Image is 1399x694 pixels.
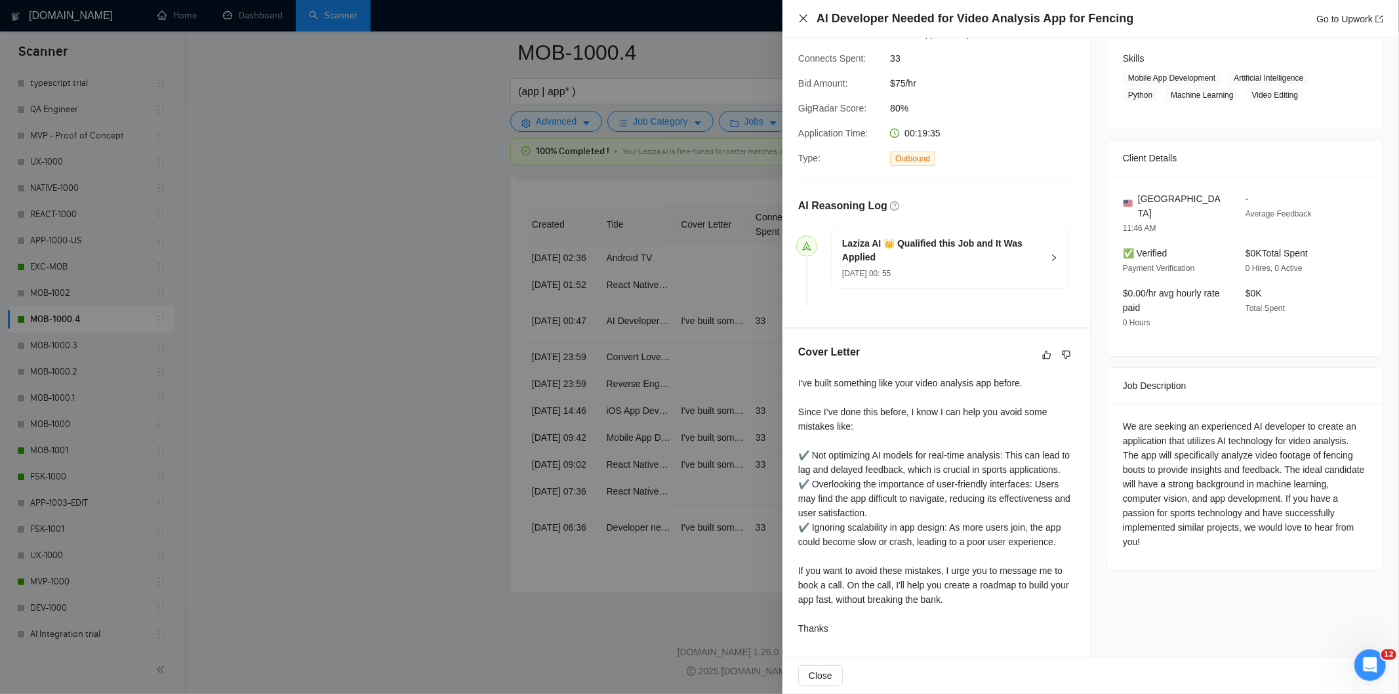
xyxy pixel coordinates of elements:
[1375,15,1383,23] span: export
[1123,318,1150,327] span: 0 Hours
[1123,368,1367,403] div: Job Description
[842,237,1042,264] h5: Laziza AI 👑 Qualified this Job and It Was Applied
[798,13,809,24] button: Close
[890,101,1087,115] span: 80%
[1246,304,1285,313] span: Total Spent
[1123,224,1156,233] span: 11:46 AM
[1059,347,1074,363] button: dislike
[1123,264,1194,273] span: Payment Verification
[1124,199,1133,208] img: 🇺🇸
[1050,254,1058,262] span: right
[1247,88,1304,102] span: Video Editing
[1246,264,1303,273] span: 0 Hires, 0 Active
[1138,192,1225,220] span: [GEOGRAPHIC_DATA]
[1123,53,1145,64] span: Skills
[1123,71,1221,85] span: Mobile App Development
[802,241,811,251] span: send
[798,128,868,138] span: Application Time:
[798,665,843,686] button: Close
[1246,209,1312,218] span: Average Feedback
[798,78,848,89] span: Bid Amount:
[798,53,866,64] span: Connects Spent:
[798,28,827,39] span: Profile:
[1039,347,1055,363] button: like
[798,13,809,24] span: close
[798,198,887,214] h5: AI Reasoning Log
[1123,88,1158,102] span: Python
[890,76,1087,91] span: $75/hr
[1123,419,1367,549] div: We are seeking an experienced AI developer to create an application that utilizes AI technology f...
[1123,140,1367,176] div: Client Details
[1246,288,1262,298] span: $0K
[890,51,1087,66] span: 33
[1228,71,1308,85] span: Artificial Intelligence
[798,103,866,113] span: GigRadar Score:
[1123,288,1220,313] span: $0.00/hr avg hourly rate paid
[1042,350,1051,360] span: like
[1316,14,1383,24] a: Go to Upworkexport
[798,344,860,360] h5: Cover Letter
[890,152,935,166] span: Outbound
[1246,194,1249,204] span: -
[798,153,821,163] span: Type:
[1381,649,1396,660] span: 12
[1123,248,1167,258] span: ✅ Verified
[798,376,1074,636] div: I've built something like your video analysis app before. Since I’ve done this before, I know I c...
[842,269,891,278] span: [DATE] 00: 55
[809,668,832,683] span: Close
[1354,649,1386,681] iframe: Intercom live chat
[890,129,899,138] span: clock-circle
[1166,88,1238,102] span: Machine Learning
[817,10,1133,27] h4: AI Developer Needed for Video Analysis App for Fencing
[1246,248,1308,258] span: $0K Total Spent
[904,128,941,138] span: 00:19:35
[1062,350,1071,360] span: dislike
[890,201,899,211] span: question-circle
